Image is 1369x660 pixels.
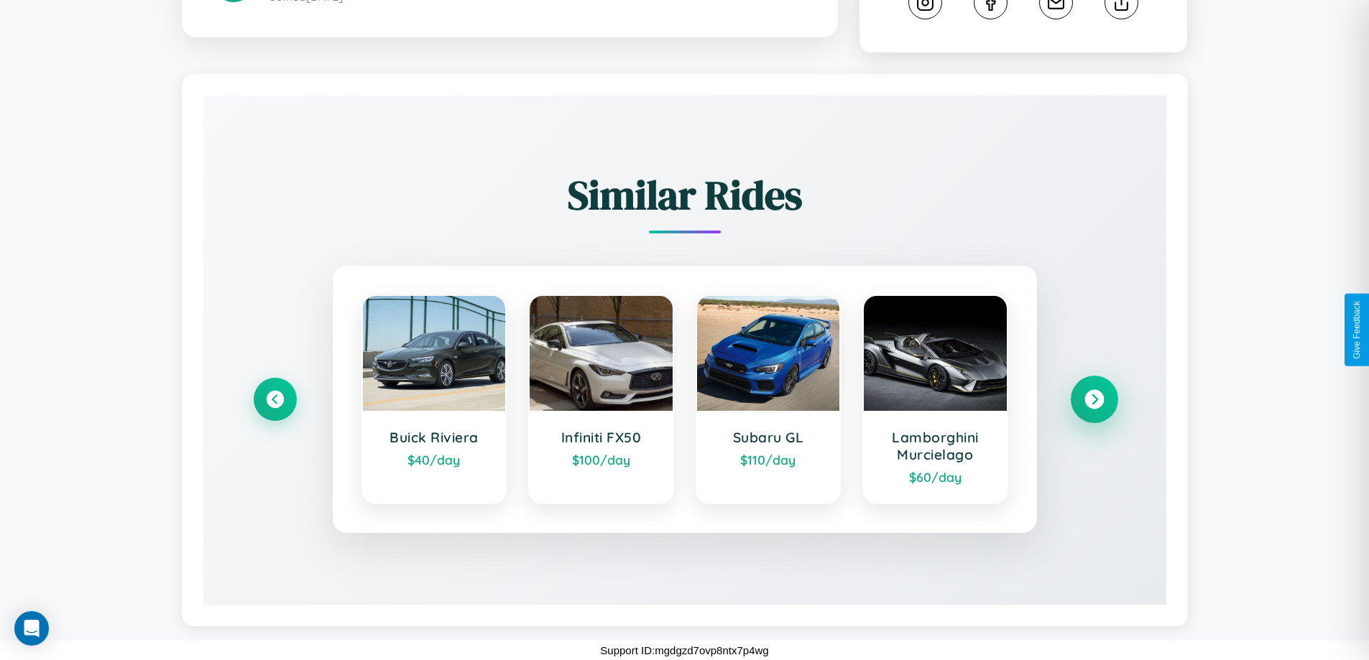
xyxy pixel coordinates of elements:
a: Infiniti FX50$100/day [528,294,674,504]
div: Open Intercom Messenger [14,611,49,646]
h3: Infiniti FX50 [544,429,658,446]
div: Give Feedback [1352,301,1362,359]
p: Support ID: mgdgzd7ovp8ntx7p4wg [600,641,768,660]
a: Lamborghini Murcielago$60/day [862,294,1008,504]
h3: Buick Riviera [377,429,492,446]
a: Buick Riviera$40/day [361,294,507,504]
div: $ 40 /day [377,452,492,468]
h3: Lamborghini Murcielago [878,429,992,463]
div: $ 110 /day [711,452,826,468]
h3: Subaru GL [711,429,826,446]
div: $ 60 /day [878,469,992,485]
a: Subaru GL$110/day [696,294,842,504]
h2: Similar Rides [254,167,1116,223]
div: $ 100 /day [544,452,658,468]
